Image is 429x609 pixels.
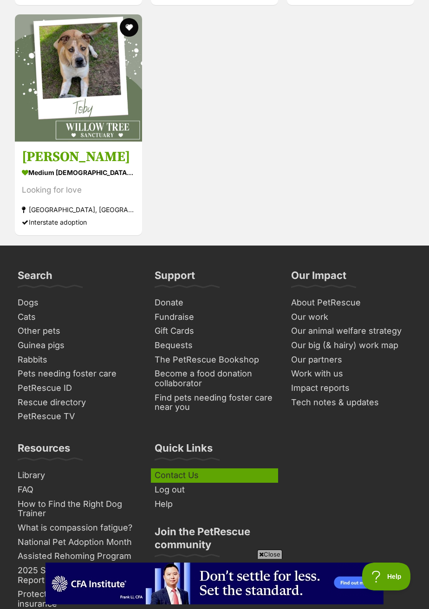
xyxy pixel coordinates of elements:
img: Toby [15,14,142,142]
h3: [PERSON_NAME] [22,148,135,166]
a: Become a food donation collaborator [151,367,279,390]
a: Bequests [151,338,279,353]
div: Looking for love [22,184,135,196]
button: favourite [120,18,138,37]
h3: Quick Links [155,441,213,460]
a: Library [14,468,142,483]
a: Gift Cards [151,324,279,338]
a: Contact Us [151,468,279,483]
a: [PERSON_NAME] medium [DEMOGRAPHIC_DATA] Dog Looking for love [GEOGRAPHIC_DATA], [GEOGRAPHIC_DATA]... [15,141,142,235]
a: PetRescue TV [14,409,142,424]
div: [GEOGRAPHIC_DATA], [GEOGRAPHIC_DATA] [22,203,135,216]
a: Fundraise [151,310,279,324]
a: Log out [151,483,279,497]
span: Close [257,550,282,559]
a: Help [151,497,279,512]
a: Cats [14,310,142,324]
iframe: Advertisement [45,563,383,604]
a: The PetRescue Bookshop [151,353,279,367]
a: Our partners [287,353,415,367]
h3: Our Impact [291,269,346,287]
a: FAQ [14,483,142,497]
h3: Search [18,269,52,287]
div: Interstate adoption [22,216,135,228]
a: Other pets [14,324,142,338]
a: National Pet Adoption Month [14,535,142,550]
a: Our big (& hairy) work map [287,338,415,353]
a: Assisted Rehoming Program [14,549,142,564]
a: Donate [151,296,279,310]
a: Impact reports [287,381,415,395]
a: Guinea pigs [14,338,142,353]
a: How to Find the Right Dog Trainer [14,497,142,521]
a: Rescue directory [14,395,142,410]
a: Dogs [14,296,142,310]
a: Tech notes & updates [287,395,415,410]
h3: Support [155,269,195,287]
a: Work with us [287,367,415,381]
a: Our work [287,310,415,324]
a: PetRescue ID [14,381,142,395]
h3: Resources [18,441,70,460]
a: Our animal welfare strategy [287,324,415,338]
h3: Join the PetRescue community [155,525,275,557]
a: Pets needing foster care [14,367,142,381]
a: About PetRescue [287,296,415,310]
div: medium [DEMOGRAPHIC_DATA] Dog [22,166,135,179]
a: 2025 State of Pet Adoption Report [14,564,142,587]
a: Find pets needing foster care near you [151,391,279,415]
a: What is compassion fatigue? [14,521,142,535]
a: Rabbits [14,353,142,367]
iframe: Help Scout Beacon - Open [362,563,410,590]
